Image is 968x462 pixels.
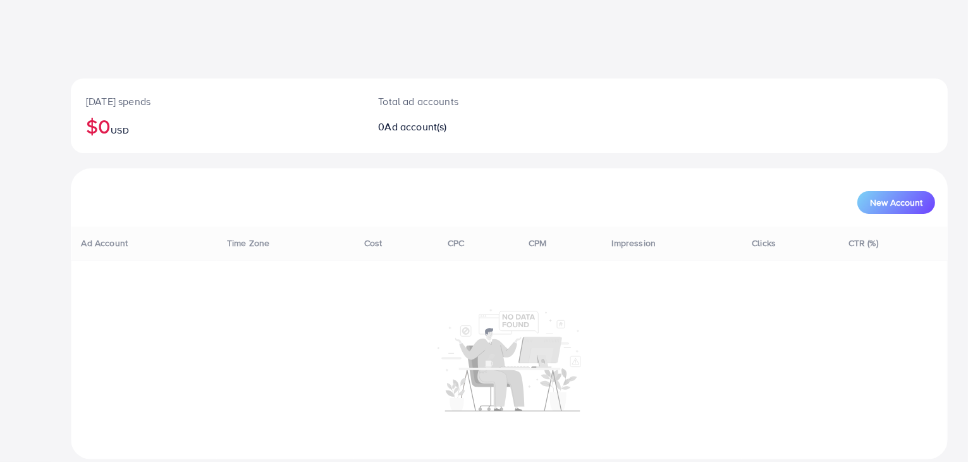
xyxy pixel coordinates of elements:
[378,121,567,133] h2: 0
[870,198,922,207] span: New Account
[378,94,567,109] p: Total ad accounts
[86,114,348,138] h2: $0
[86,94,348,109] p: [DATE] spends
[385,120,447,134] span: Ad account(s)
[111,124,128,137] span: USD
[857,191,935,214] button: New Account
